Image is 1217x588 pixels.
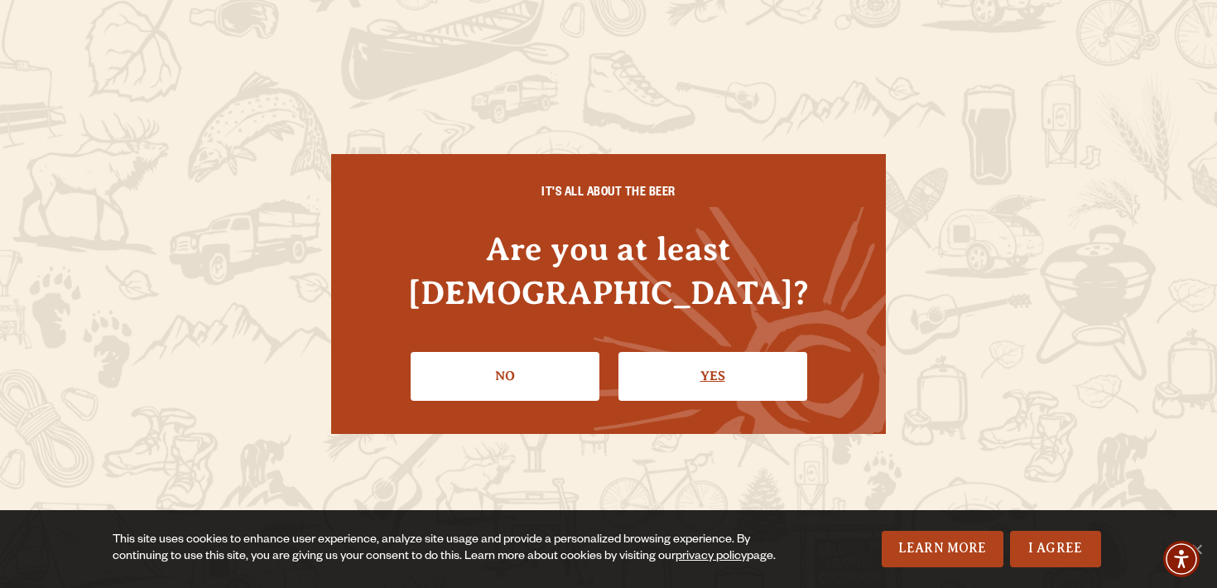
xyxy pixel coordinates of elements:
[1010,531,1101,567] a: I Agree
[364,187,853,202] h6: IT'S ALL ABOUT THE BEER
[1163,541,1200,577] div: Accessibility Menu
[676,551,747,564] a: privacy policy
[364,227,853,315] h4: Are you at least [DEMOGRAPHIC_DATA]?
[113,533,793,566] div: This site uses cookies to enhance user experience, analyze site usage and provide a personalized ...
[618,352,807,400] a: Confirm I'm 21 or older
[882,531,1003,567] a: Learn More
[411,352,599,400] a: No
